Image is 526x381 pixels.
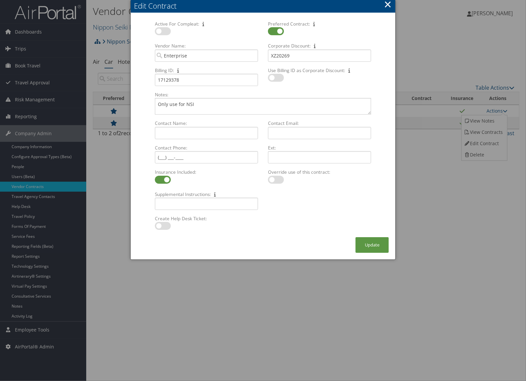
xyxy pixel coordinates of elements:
[265,120,374,127] label: Contact Email:
[155,74,258,86] input: Billing ID:
[152,91,374,98] label: Notes:
[155,151,258,163] input: Contact Phone:
[155,49,258,62] input: Vendor Name:
[134,1,395,11] div: Edit Contract
[265,67,374,74] label: Use Billing ID as Corporate Discount:
[356,237,389,253] button: Update
[155,198,258,210] input: Supplemental Instructions:
[265,43,374,49] label: Corporate Discount:
[152,191,261,198] label: Supplemental Instructions:
[268,49,371,62] input: Corporate Discount:
[268,151,371,163] input: Ext:
[155,127,258,139] input: Contact Name:
[265,169,374,175] label: Override use of this contract:
[152,120,261,127] label: Contact Name:
[155,98,371,115] textarea: Notes:
[265,144,374,151] label: Ext:
[152,43,261,49] label: Vendor Name:
[265,21,374,27] label: Preferred Contract:
[268,127,371,139] input: Contact Email:
[152,67,261,74] label: Billing ID:
[152,21,261,27] label: Active For Compleat:
[152,169,261,175] label: Insurance Included:
[152,215,261,222] label: Create Help Desk Ticket:
[152,144,261,151] label: Contact Phone:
